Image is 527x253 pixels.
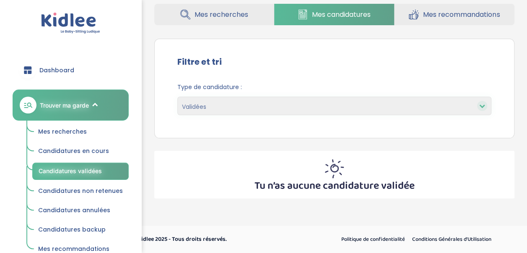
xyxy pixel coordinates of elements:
a: Candidatures annulées [32,203,129,219]
a: Dashboard [13,55,129,85]
a: Mes recherches [32,124,129,140]
span: Candidatures en cours [38,147,109,155]
span: Mes recherches [38,127,87,136]
span: Candidatures annulées [38,206,110,214]
img: inscription_membre_sun.png [325,159,344,178]
a: Candidatures non retenues [32,183,129,199]
span: Mes recommandations [38,245,109,253]
a: Candidatures en cours [32,143,129,159]
p: © Kidlee 2025 - Tous droits réservés. [132,235,299,244]
a: Conditions Générales d’Utilisation [409,234,494,245]
span: Candidatures backup [38,225,106,234]
a: Trouver ma garde [13,90,129,121]
span: Candidatures non retenues [38,187,123,195]
a: Mes candidatures [274,4,394,25]
a: Candidatures backup [32,222,129,238]
a: Politique de confidentialité [338,234,408,245]
span: Type de candidature : [177,83,491,92]
p: Tu n’as aucune candidature validée [254,178,414,194]
span: Mes recommandations [423,9,500,20]
img: logo.svg [41,13,100,34]
span: Dashboard [39,66,74,75]
a: Candidatures validées [32,163,129,180]
span: Candidatures validées [39,167,102,174]
label: Filtre et tri [177,55,222,68]
span: Mes recherches [195,9,248,20]
span: Mes candidatures [312,9,371,20]
span: Trouver ma garde [40,101,89,110]
a: Mes recherches [154,4,274,25]
a: Mes recommandations [395,4,514,25]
